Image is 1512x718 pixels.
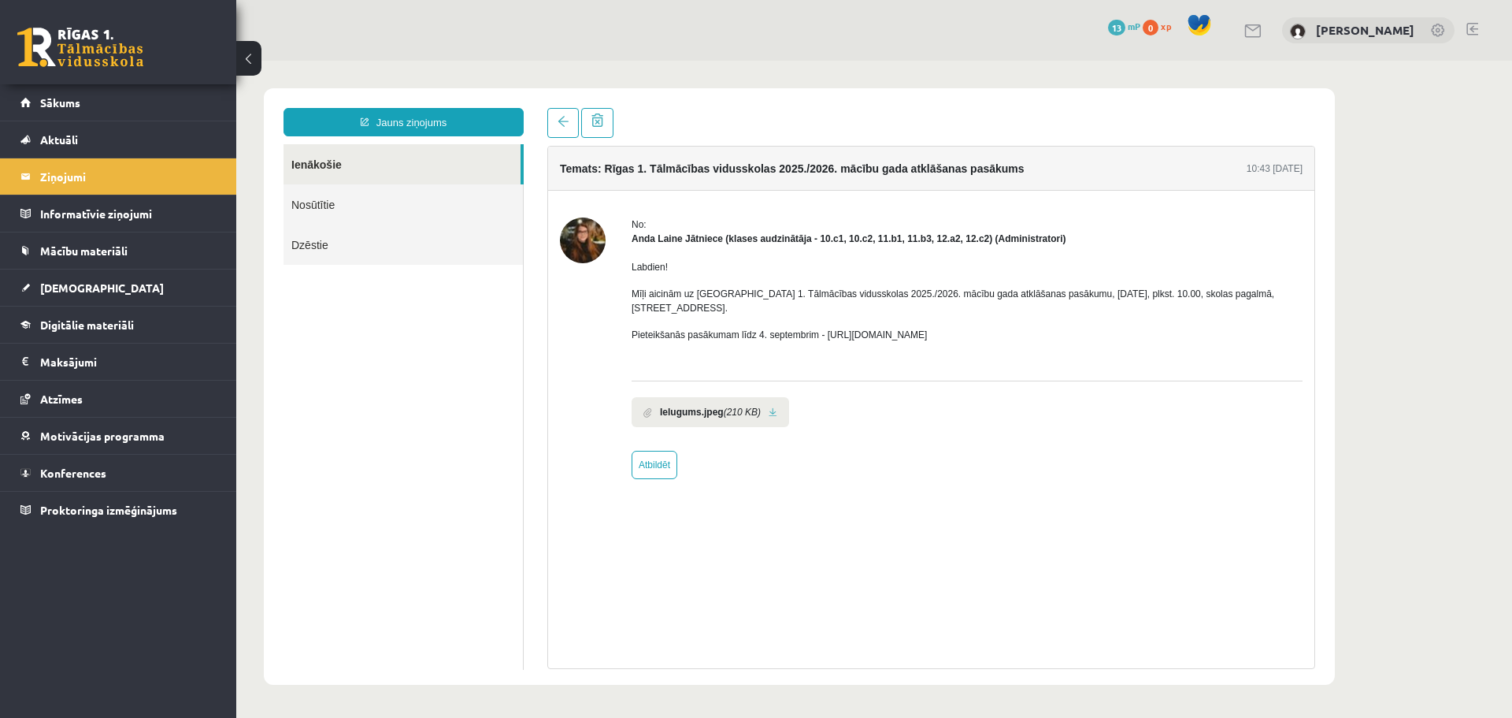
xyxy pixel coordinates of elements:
span: Sākums [40,95,80,110]
span: mP [1128,20,1140,32]
span: Proktoringa izmēģinājums [40,503,177,517]
legend: Informatīvie ziņojumi [40,195,217,232]
img: Matīss Magone [1290,24,1306,39]
p: Labdien! [395,199,1066,214]
a: Nosūtītie [47,124,287,164]
a: Ienākošie [47,84,284,124]
div: 10:43 [DATE] [1010,101,1066,115]
p: Mīļi aicinām uz [GEOGRAPHIC_DATA] 1. Tālmācības vidusskolas 2025./2026. mācību gada atklāšanas pa... [395,226,1066,255]
a: Atbildēt [395,390,441,419]
a: 13 mP [1108,20,1140,32]
span: Mācību materiāli [40,244,128,258]
span: Konferences [40,466,106,480]
a: Aktuāli [20,121,217,158]
a: Digitālie materiāli [20,307,217,343]
h4: Temats: Rīgas 1. Tālmācības vidusskolas 2025./2026. mācību gada atklāšanas pasākums [324,102,788,114]
span: xp [1161,20,1171,32]
a: Rīgas 1. Tālmācības vidusskola [17,28,143,67]
a: Ziņojumi [20,158,217,195]
span: Aktuāli [40,132,78,147]
b: Ielugums.jpeg [424,344,487,359]
a: Motivācijas programma [20,418,217,454]
img: Anda Laine Jātniece (klases audzinātāja - 10.c1, 10.c2, 11.b1, 11.b3, 12.a2, 12.c2) [324,157,369,203]
i: (210 KB) [487,344,524,359]
strong: Anda Laine Jātniece (klases audzinātāja - 10.c1, 10.c2, 11.b1, 11.b3, 12.a2, 12.c2) (Administratori) [395,173,830,184]
a: Jauns ziņojums [47,47,287,76]
a: [PERSON_NAME] [1316,22,1414,38]
a: Sākums [20,84,217,121]
div: No: [395,157,1066,171]
span: Digitālie materiāli [40,318,134,332]
span: 0 [1143,20,1158,35]
a: Informatīvie ziņojumi [20,195,217,232]
legend: Ziņojumi [40,158,217,195]
span: [DEMOGRAPHIC_DATA] [40,281,164,295]
a: Mācību materiāli [20,233,217,269]
legend: Maksājumi [40,344,217,380]
a: Atzīmes [20,381,217,417]
p: Pieteikšanās pasākumam līdz 4. septembrim - [URL][DOMAIN_NAME] [395,267,1066,281]
a: Proktoringa izmēģinājums [20,492,217,528]
span: Motivācijas programma [40,429,165,443]
a: Dzēstie [47,164,287,204]
span: Atzīmes [40,392,83,406]
a: 0 xp [1143,20,1179,32]
a: [DEMOGRAPHIC_DATA] [20,270,217,306]
span: 13 [1108,20,1125,35]
a: Konferences [20,455,217,491]
a: Maksājumi [20,344,217,380]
